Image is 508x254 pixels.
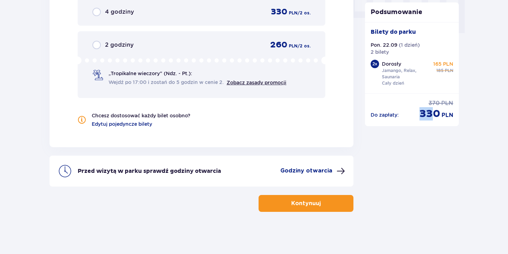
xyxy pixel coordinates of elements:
[382,80,404,86] p: Cały dzień
[441,99,453,107] p: PLN
[298,10,311,16] p: / 2 os.
[58,164,72,178] img: clock icon
[92,112,190,119] p: Chcesz dostosować każdy bilet osobno?
[270,40,287,50] p: 260
[433,60,453,67] p: 165 PLN
[382,67,430,80] p: Jamango, Relax, Saunaria
[280,167,332,175] p: Godziny otwarcia
[371,111,399,118] p: Do zapłaty :
[382,60,401,67] p: Dorosły
[78,167,221,175] p: Przed wizytą w parku sprawdź godziny otwarcia
[445,67,453,74] p: PLN
[429,99,440,107] p: 370
[298,43,311,49] p: / 2 os.
[442,111,453,119] p: PLN
[291,200,321,207] p: Kontynuuj
[436,67,443,74] p: 185
[271,7,287,17] p: 330
[105,41,133,49] p: 2 godziny
[92,121,152,128] a: Edytuj pojedyncze bilety
[259,195,353,212] button: Kontynuuj
[419,107,440,121] p: 330
[105,8,134,16] p: 4 godziny
[371,28,416,36] p: Bilety do parku
[109,70,192,77] p: „Tropikalne wieczory" (Ndz. - Pt.):
[227,80,286,85] a: Zobacz zasady promocji
[280,167,345,175] button: Godziny otwarcia
[109,79,224,86] span: Wejdź po 17:00 i zostań do 5 godzin w cenie 2.
[289,43,298,49] p: PLN
[399,41,420,48] p: ( 1 dzień )
[289,10,298,16] p: PLN
[371,48,389,56] p: 2 bilety
[371,60,379,68] div: 2 x
[365,8,459,17] p: Podsumowanie
[371,41,397,48] p: Pon. 22.09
